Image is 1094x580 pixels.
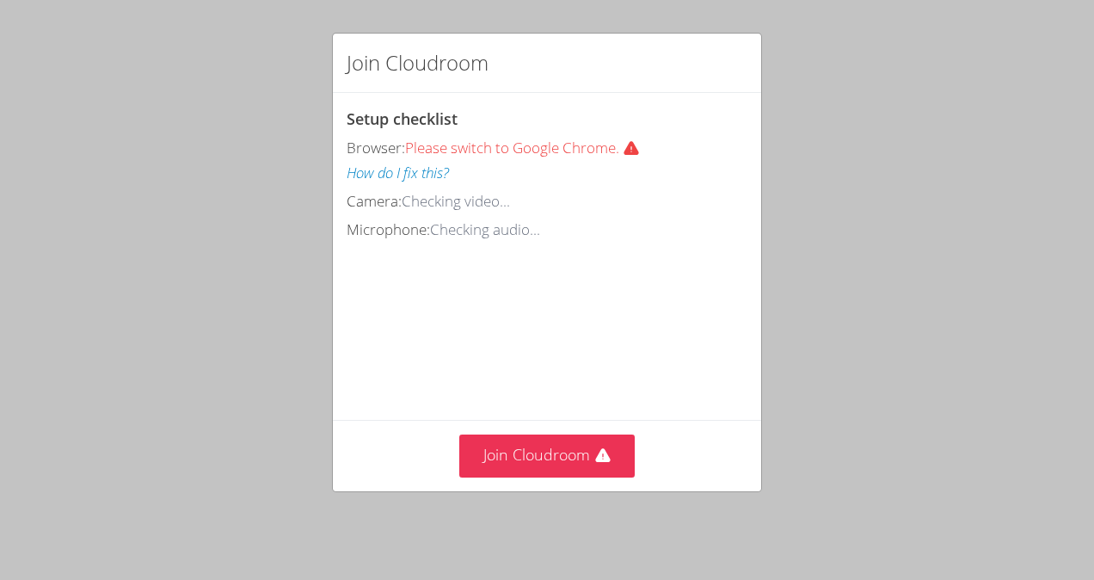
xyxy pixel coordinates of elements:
h2: Join Cloudroom [347,47,489,78]
span: Microphone: [347,219,430,239]
span: Setup checklist [347,108,458,129]
button: How do I fix this? [347,161,449,186]
span: Checking audio... [430,219,540,239]
button: Join Cloudroom [459,435,636,477]
span: Camera: [347,191,402,211]
span: Please switch to Google Chrome. [405,138,647,157]
span: Browser: [347,138,405,157]
span: Checking video... [402,191,510,211]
